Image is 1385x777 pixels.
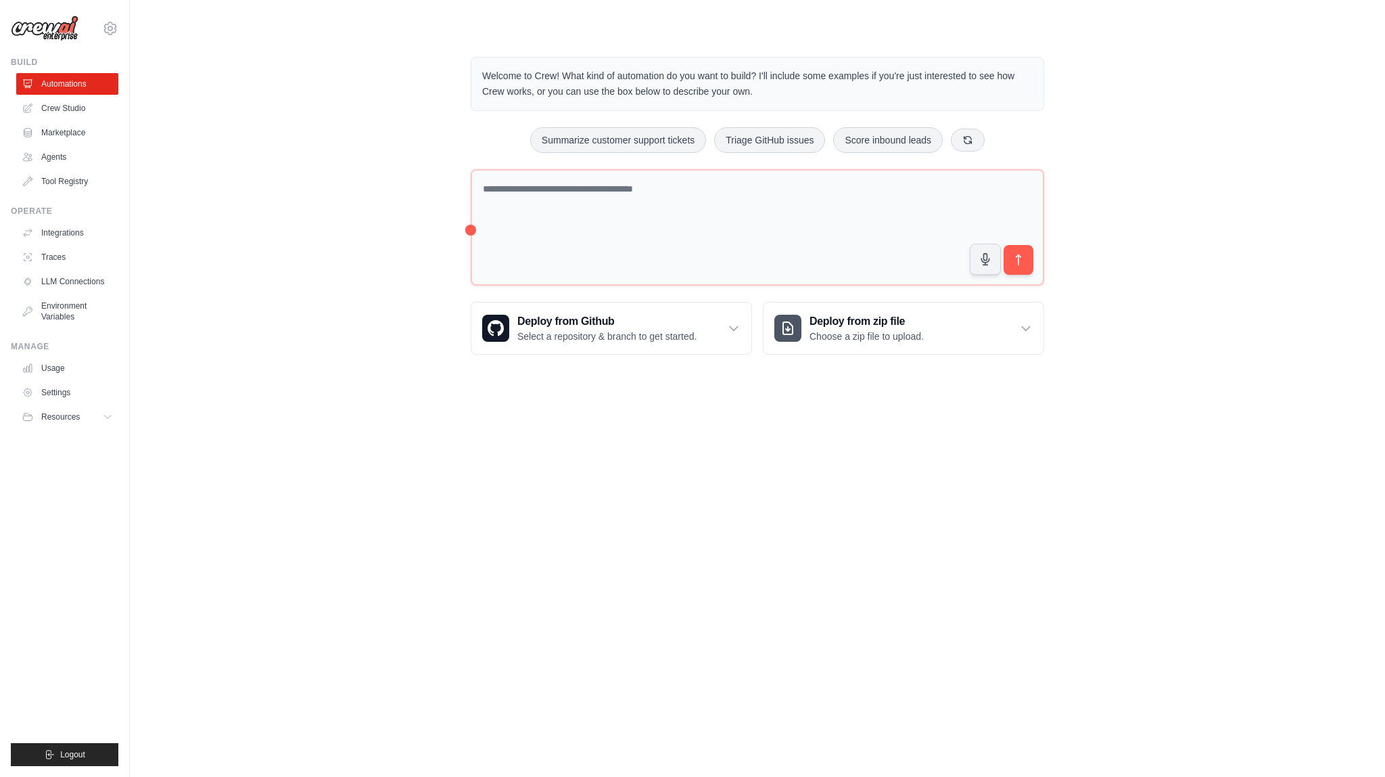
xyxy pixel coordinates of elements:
[11,206,118,217] div: Operate
[11,57,118,68] div: Build
[16,73,118,95] a: Automations
[16,295,118,328] a: Environment Variables
[11,16,78,41] img: Logo
[714,127,825,153] button: Triage GitHub issues
[1344,653,1354,663] button: Close walkthrough
[16,271,118,292] a: LLM Connections
[16,122,118,143] a: Marketplace
[16,222,118,244] a: Integrations
[530,127,706,153] button: Summarize customer support tickets
[517,330,697,343] p: Select a repository & branch to get started.
[1127,694,1336,738] p: Describe the automation you want to build, select an example option, or use the microphone to spe...
[517,313,697,330] h3: Deploy from Github
[60,749,85,760] span: Logout
[833,127,943,153] button: Score inbound leads
[16,171,118,192] a: Tool Registry
[1127,671,1336,689] h3: Create an automation
[1137,656,1165,666] span: Step 1
[16,382,118,403] a: Settings
[16,357,118,379] a: Usage
[16,97,118,119] a: Crew Studio
[11,341,118,352] div: Manage
[41,412,80,422] span: Resources
[809,330,924,343] p: Choose a zip file to upload.
[16,146,118,168] a: Agents
[16,406,118,428] button: Resources
[809,313,924,330] h3: Deploy from zip file
[482,68,1033,99] p: Welcome to Crew! What kind of automation do you want to build? I'll include some examples if you'...
[16,246,118,268] a: Traces
[11,743,118,766] button: Logout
